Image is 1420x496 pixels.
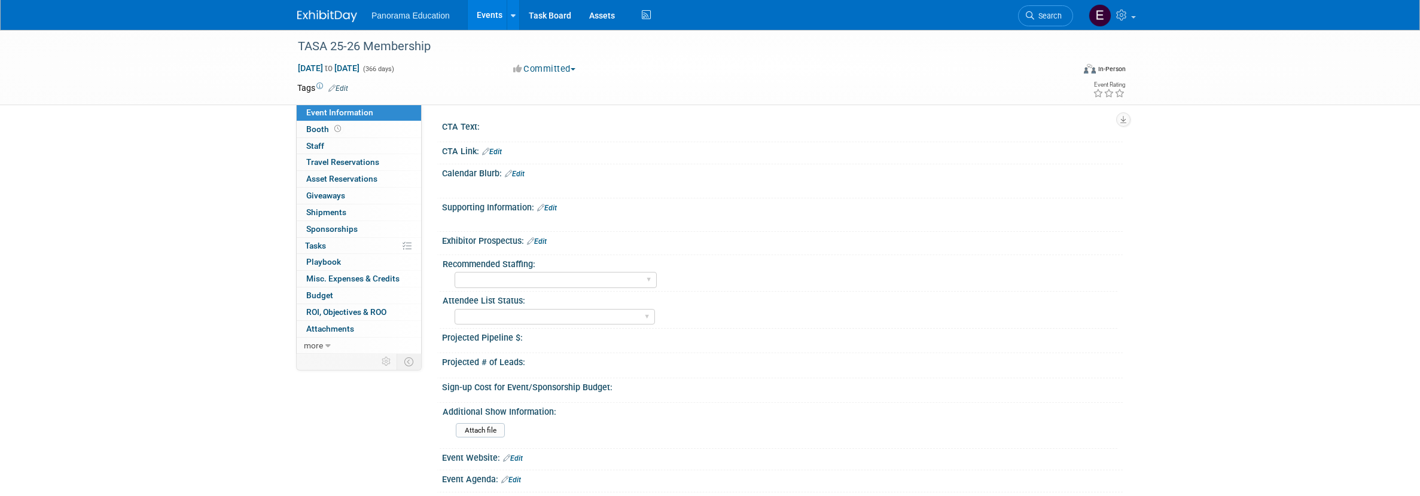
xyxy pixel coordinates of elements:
span: Sponsorships [306,224,358,234]
a: Search [1018,5,1073,26]
a: more [297,338,421,354]
a: Edit [501,476,521,484]
div: Attendee List Status: [443,292,1117,307]
a: Edit [503,454,523,463]
div: Sign-up Cost for Event/Sponsorship Budget: [442,378,1123,393]
span: Attachments [306,324,354,333]
div: Event Format [1002,62,1126,80]
img: Format-Inperson.png [1084,64,1096,74]
a: Playbook [297,254,421,270]
span: [DATE] [DATE] [297,63,360,74]
div: Exhibitor Prospectus: [442,232,1123,247]
span: Tasks [305,241,326,250]
span: Booth not reserved yet [332,124,343,133]
div: Event Rating [1093,82,1125,88]
a: Budget [297,287,421,304]
span: Event Information [306,108,373,117]
span: Travel Reservations [306,157,379,167]
img: ExhibitDay [297,10,357,22]
span: Panorama Education [371,11,450,20]
div: Projected Pipeline $: [442,329,1123,344]
div: Projected # of Leads: [442,353,1123,368]
div: Event Agenda: [442,470,1123,486]
a: Misc. Expenses & Credits [297,271,421,287]
div: In-Person [1098,65,1126,74]
a: Staff [297,138,421,154]
a: Tasks [297,238,421,254]
div: Supporting Information: [442,198,1123,214]
td: Toggle Event Tabs [397,354,422,369]
span: Booth [306,124,343,134]
span: Budget [306,290,333,300]
a: Giveaways [297,188,421,204]
span: ROI, Objectives & ROO [306,307,386,317]
span: (366 days) [362,65,394,73]
span: to [323,63,334,73]
span: Asset Reservations [306,174,377,183]
a: Edit [482,148,502,156]
span: Search [1034,11,1062,20]
span: Playbook [306,257,341,267]
a: Edit [527,237,547,246]
a: Edit [505,170,525,178]
div: Event Website: [442,449,1123,464]
a: Shipments [297,204,421,221]
button: Committed [509,63,580,75]
div: Calendar Blurb: [442,164,1123,180]
td: Tags [297,82,348,94]
a: Booth [297,121,421,137]
img: External Events Calendar [1089,4,1111,27]
a: Travel Reservations [297,154,421,170]
div: TASA 25-26 Membership [294,36,1055,57]
a: ROI, Objectives & ROO [297,304,421,320]
div: Recommended Staffing: [443,255,1117,270]
div: CTA Link: [442,142,1123,158]
span: Shipments [306,207,346,217]
span: Misc. Expenses & Credits [306,274,400,283]
span: more [304,341,323,350]
span: Giveaways [306,191,345,200]
a: Asset Reservations [297,171,421,187]
span: Staff [306,141,324,151]
a: Event Information [297,105,421,121]
a: Edit [328,84,348,93]
a: Sponsorships [297,221,421,237]
a: Attachments [297,321,421,337]
td: Personalize Event Tab Strip [376,354,397,369]
a: Edit [537,204,557,212]
div: Additional Show Information: [443,403,1117,418]
div: CTA Text: [442,118,1123,133]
